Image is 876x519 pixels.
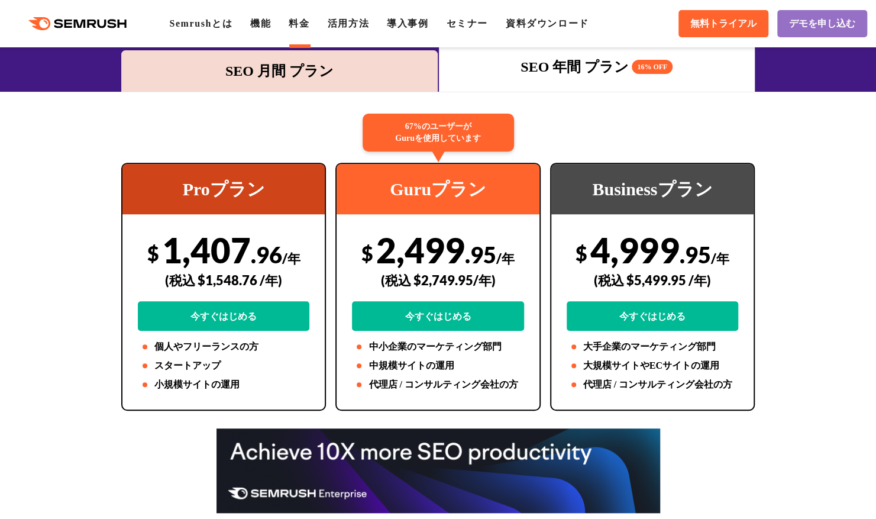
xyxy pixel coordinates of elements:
li: 中規模サイトの運用 [352,359,523,373]
span: $ [576,241,587,265]
a: 機能 [250,18,271,28]
div: 4,999 [567,229,738,331]
span: 16% OFF [632,60,673,74]
li: 大規模サイトやECサイトの運用 [567,359,738,373]
span: /年 [496,250,515,266]
div: 2,499 [352,229,523,331]
span: .96 [251,241,282,268]
a: 今すぐはじめる [567,301,738,331]
span: .95 [679,241,710,268]
div: (税込 $5,499.95 /年) [567,259,738,301]
div: Guruプラン [337,164,539,214]
a: デモを申し込む [777,10,867,37]
div: Proプラン [122,164,325,214]
span: $ [361,241,373,265]
li: 代理店 / コンサルティング会社の方 [352,378,523,392]
a: 資料ダウンロード [506,18,589,28]
a: 今すぐはじめる [138,301,309,331]
div: (税込 $2,749.95/年) [352,259,523,301]
span: デモを申し込む [789,18,855,30]
span: 無料トライアル [690,18,757,30]
div: SEO 月間 プラン [127,60,431,82]
li: スタートアップ [138,359,309,373]
div: 67%のユーザーが Guruを使用しています [363,114,514,151]
span: /年 [710,250,729,266]
a: 活用方法 [328,18,369,28]
span: /年 [282,250,300,266]
a: 導入事例 [387,18,428,28]
a: セミナー [446,18,487,28]
div: SEO 年間 プラン [445,56,749,78]
li: 中小企業のマーケティング部門 [352,340,523,354]
li: 代理店 / コンサルティング会社の方 [567,378,738,392]
span: .95 [465,241,496,268]
li: 小規模サイトの運用 [138,378,309,392]
div: (税込 $1,548.76 /年) [138,259,309,301]
div: 1,407 [138,229,309,331]
a: 料金 [289,18,309,28]
a: 今すぐはじめる [352,301,523,331]
li: 個人やフリーランスの方 [138,340,309,354]
a: Semrushとは [169,18,232,28]
li: 大手企業のマーケティング部門 [567,340,738,354]
span: $ [147,241,159,265]
a: 無料トライアル [678,10,768,37]
div: Businessプラン [551,164,754,214]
